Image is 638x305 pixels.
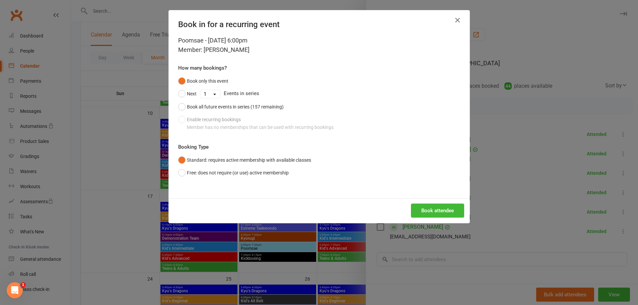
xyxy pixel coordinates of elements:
iframe: Intercom live chat [7,282,23,298]
label: Booking Type [178,143,209,151]
button: Standard: requires active membership with available classes [178,154,311,166]
div: Book all future events in series (157 remaining) [187,103,284,110]
button: Book attendee [411,204,464,218]
span: 1 [20,282,26,288]
h4: Book in for a recurring event [178,20,460,29]
div: Events in series [178,87,460,100]
button: Close [452,15,463,25]
div: Poomsae - [DATE] 6:00pm Member: [PERSON_NAME] [178,36,460,55]
button: Next [178,87,197,100]
button: Book all future events in series (157 remaining) [178,100,284,113]
button: Free: does not require (or use) active membership [178,166,289,179]
button: Book only this event [178,75,228,87]
label: How many bookings? [178,64,227,72]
